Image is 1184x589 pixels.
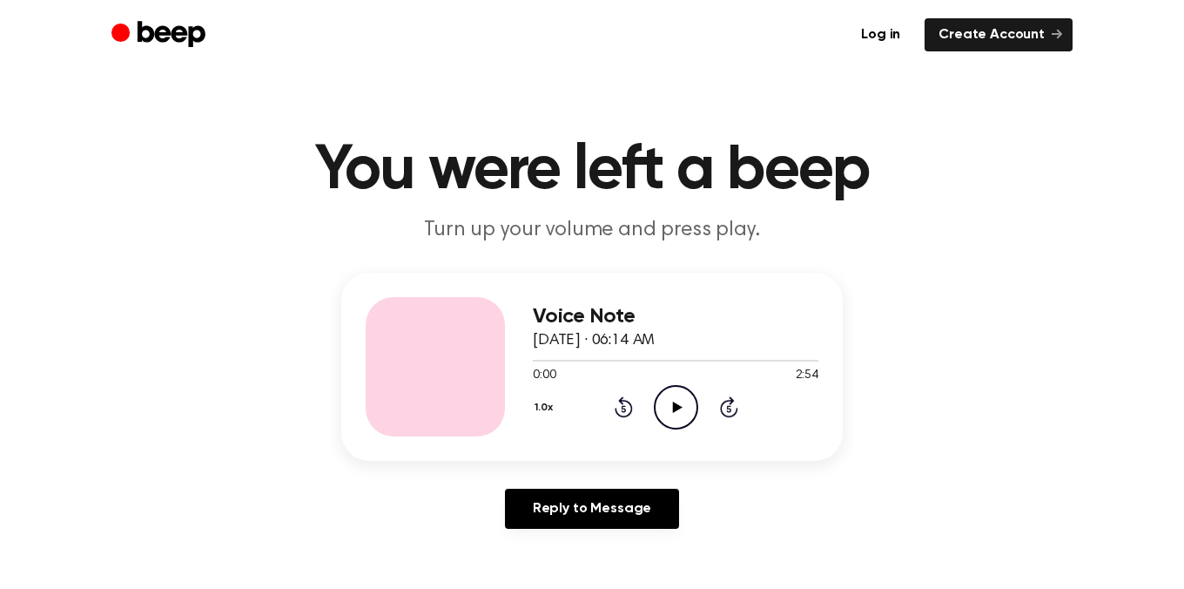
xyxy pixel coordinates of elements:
[925,18,1073,51] a: Create Account
[146,139,1038,202] h1: You were left a beep
[533,367,555,385] span: 0:00
[533,333,655,349] span: [DATE] · 06:14 AM
[533,305,818,328] h3: Voice Note
[847,18,914,51] a: Log in
[796,367,818,385] span: 2:54
[258,216,926,245] p: Turn up your volume and press play.
[111,18,210,52] a: Beep
[533,393,560,423] button: 1.0x
[505,489,679,529] a: Reply to Message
